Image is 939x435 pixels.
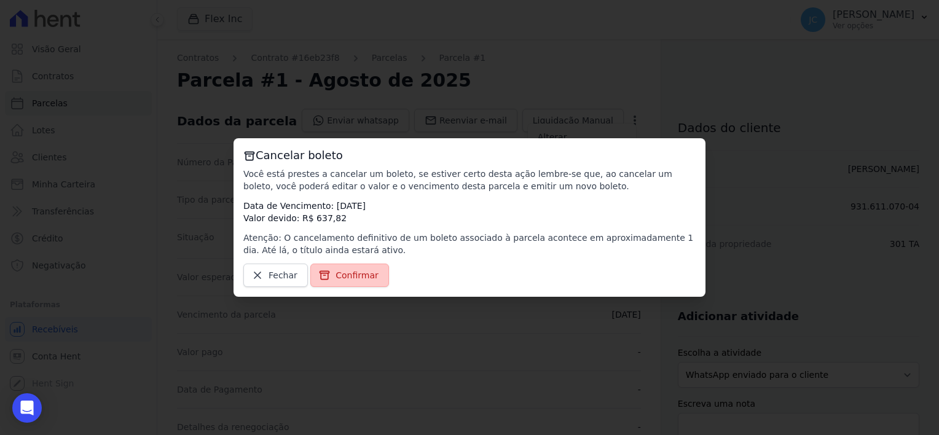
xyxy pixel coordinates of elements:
[310,264,389,287] a: Confirmar
[243,168,696,192] p: Você está prestes a cancelar um boleto, se estiver certo desta ação lembre-se que, ao cancelar um...
[243,232,696,256] p: Atenção: O cancelamento definitivo de um boleto associado à parcela acontece em aproximadamente 1...
[243,200,696,224] p: Data de Vencimento: [DATE] Valor devido: R$ 637,82
[243,148,696,163] h3: Cancelar boleto
[269,269,297,281] span: Fechar
[12,393,42,423] div: Open Intercom Messenger
[336,269,379,281] span: Confirmar
[243,264,308,287] a: Fechar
